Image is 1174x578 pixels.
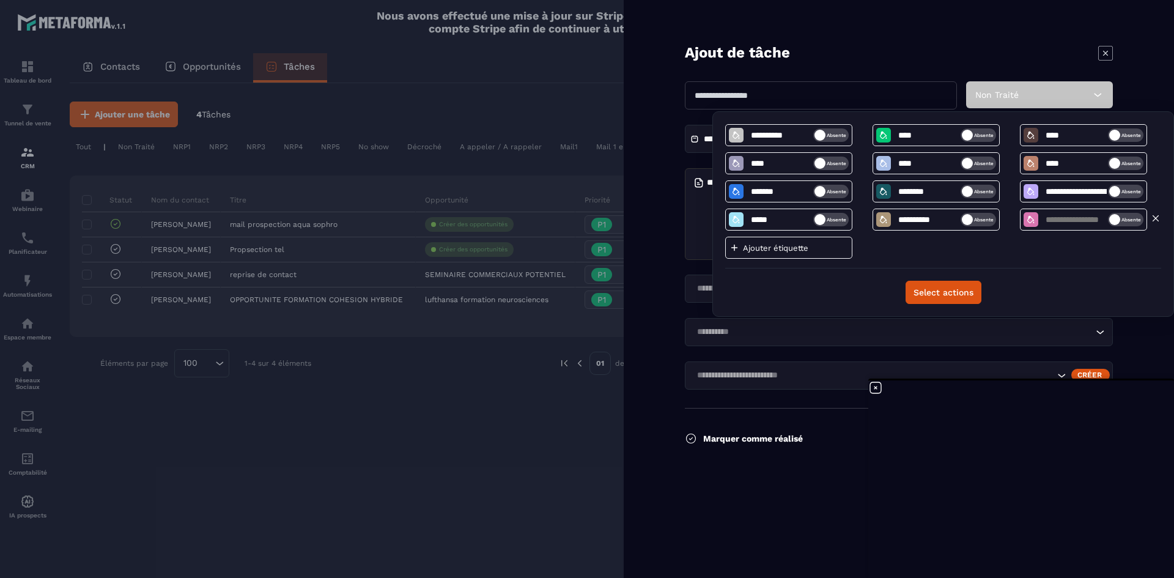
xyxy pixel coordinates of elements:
[958,185,994,198] span: Absente
[685,361,1113,390] div: Search for option
[811,213,846,226] span: Absente
[1106,128,1141,142] span: Absente
[685,318,1113,346] div: Search for option
[958,157,994,170] span: Absente
[693,282,1093,295] input: Search for option
[693,369,1054,382] input: Search for option
[1106,157,1141,170] span: Absente
[743,243,816,253] p: Ajouter étiquette
[685,43,790,63] p: Ajout de tâche
[811,128,846,142] span: Absente
[703,434,803,443] p: Marquer comme réalisé
[958,128,994,142] span: Absente
[811,185,846,198] span: Absente
[1106,213,1141,226] span: Absente
[1071,369,1110,381] div: Créer
[811,157,846,170] span: Absente
[975,90,1019,100] span: Non Traité
[906,281,981,304] button: Select actions
[693,325,1093,339] input: Search for option
[1106,185,1141,198] span: Absente
[685,275,1113,303] div: Search for option
[958,213,994,226] span: Absente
